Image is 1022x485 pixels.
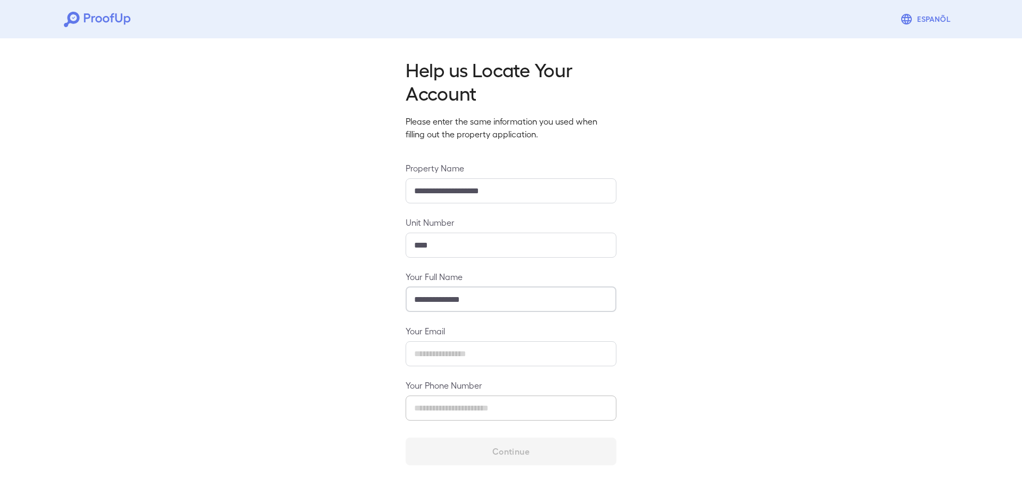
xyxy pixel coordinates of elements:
label: Your Phone Number [406,379,616,391]
h2: Help us Locate Your Account [406,57,616,104]
p: Please enter the same information you used when filling out the property application. [406,115,616,141]
label: Your Email [406,325,616,337]
button: Espanõl [896,9,958,30]
label: Property Name [406,162,616,174]
label: Unit Number [406,216,616,228]
label: Your Full Name [406,270,616,283]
